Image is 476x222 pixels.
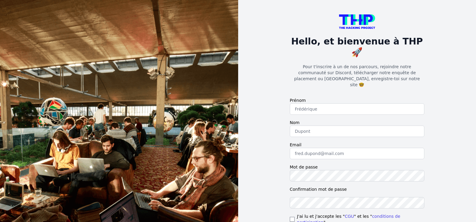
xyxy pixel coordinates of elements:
h1: Hello, et bienvenue à THP 🚀 [290,36,424,58]
p: Pour t'inscrire à un de nos parcours, rejoindre notre communauté sur Discord, télécharger notre e... [290,64,424,88]
label: Mot de passe [290,164,424,170]
input: fred.dupond@mail.com [290,148,424,159]
a: CGU [345,214,354,219]
label: Confirmation mot de passe [290,186,424,192]
label: Prénom [290,97,424,103]
img: logo [339,14,375,29]
input: Dupont [290,126,424,137]
input: Frédérique [290,103,424,115]
label: Nom [290,120,424,126]
label: Email [290,142,424,148]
